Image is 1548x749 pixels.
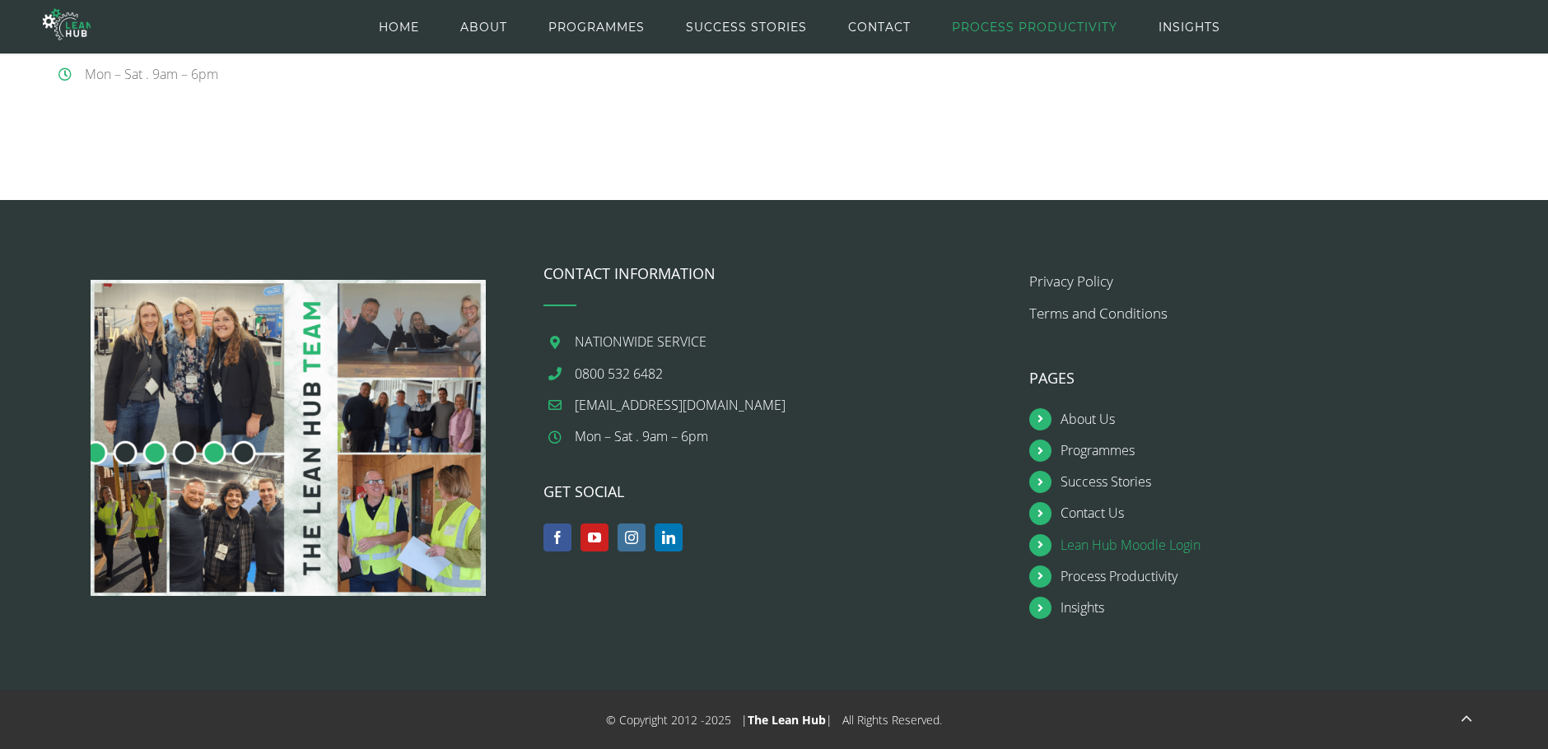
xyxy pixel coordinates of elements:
[1029,304,1168,323] a: Terms and Conditions
[606,707,942,733] div: © Copyright 2012 - 2025 | | All Rights Reserved.
[575,363,1005,385] a: 0800 532 6482
[580,523,608,551] a: YouTube
[1061,597,1490,619] a: Insights
[1029,370,1490,385] h4: PAGES
[575,426,1005,448] div: Mon – Sat . 9am – 6pm
[1061,565,1490,588] a: Process Productivity
[1061,408,1490,430] a: About Us
[1029,272,1113,291] a: Privacy Policy
[43,2,91,47] img: The Lean Hub | Optimising productivity with Lean Logo
[543,484,1005,499] h4: GET SOCIAL
[748,712,826,728] a: The Lean Hub
[575,333,706,351] span: NATIONWIDE SERVICE
[1061,471,1490,493] a: Success Stories
[543,266,1005,281] h4: CONTACT INFORMATION
[618,523,646,551] a: Instagram
[1061,534,1490,556] a: Lean Hub Moodle Login
[1061,440,1490,462] a: Programmes
[655,523,683,551] a: LinkedIn
[85,63,1489,86] div: Mon – Sat . 9am – 6pm
[575,394,1005,416] a: [EMAIL_ADDRESS][DOMAIN_NAME]
[1061,502,1490,524] a: Contact Us
[543,523,571,551] a: Facebook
